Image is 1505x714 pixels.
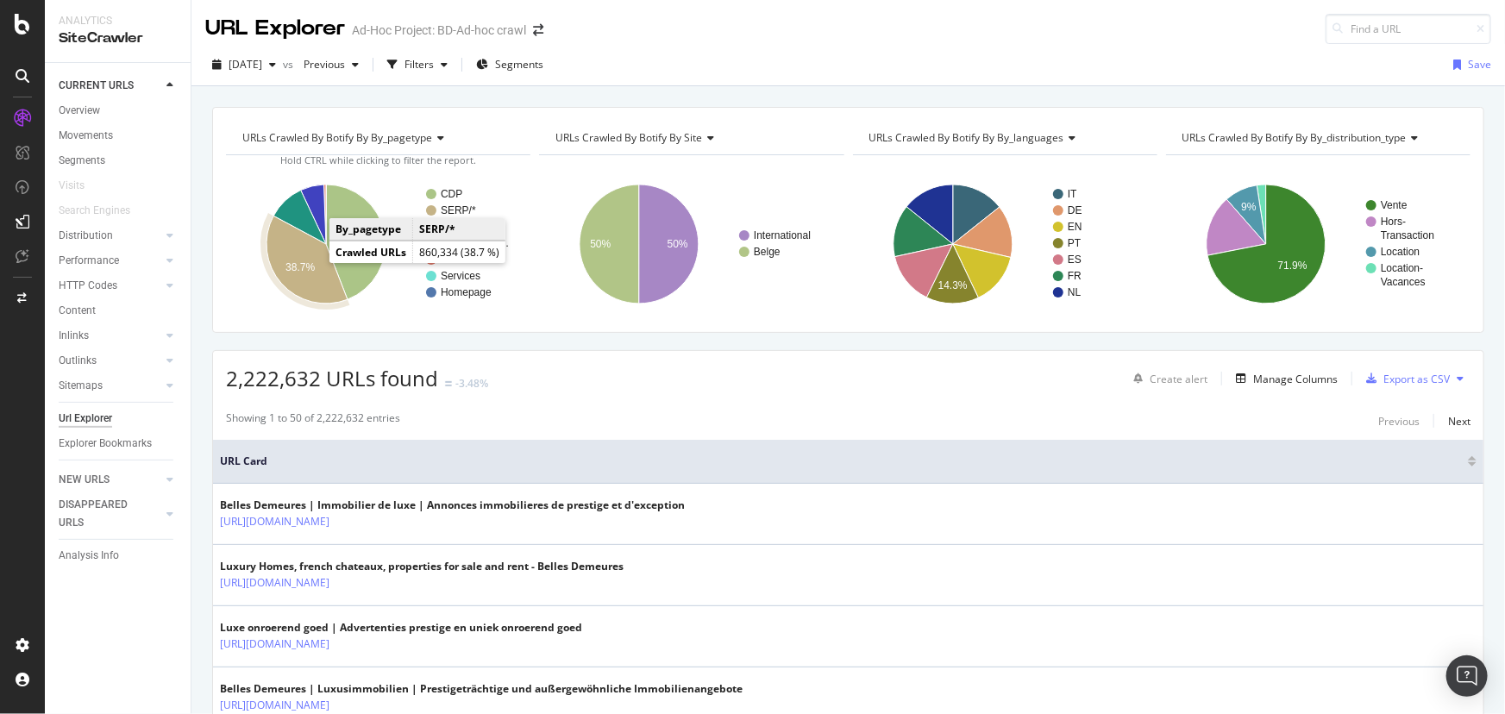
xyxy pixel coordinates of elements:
div: Outlinks [59,352,97,370]
div: arrow-right-arrow-left [533,24,543,36]
a: Search Engines [59,202,147,220]
div: Save [1468,57,1491,72]
div: Next [1448,414,1471,429]
text: 38.7% [285,261,315,273]
text: Vente [1381,199,1408,211]
text: others [441,254,469,266]
text: Services [441,270,480,282]
a: Performance [59,252,161,270]
div: Create alert [1150,372,1207,386]
div: Explorer Bookmarks [59,435,152,453]
a: Overview [59,102,179,120]
td: Crawled URLs [329,241,413,264]
a: Content [59,302,179,320]
a: Distribution [59,227,161,245]
text: International [754,229,811,241]
div: Luxe onroerend goed | Advertenties prestige en uniek onroerend goed [220,620,582,636]
a: [URL][DOMAIN_NAME] [220,574,329,592]
img: Equal [445,381,452,386]
svg: A chart. [539,169,841,319]
div: Showing 1 to 50 of 2,222,632 entries [226,410,400,431]
text: 14.3% [937,280,967,292]
a: [URL][DOMAIN_NAME] [220,513,329,530]
a: Visits [59,177,102,195]
a: CURRENT URLS [59,77,161,95]
button: Create alert [1126,365,1207,392]
button: Previous [1378,410,1420,431]
div: Belles Demeures | Immobilier de luxe | Annonces immobilieres de prestige et d'exception [220,498,685,513]
text: IT [1068,188,1077,200]
td: By_pagetype [329,218,413,241]
div: Previous [1378,414,1420,429]
div: HTTP Codes [59,277,117,295]
span: Hold CTRL while clicking to filter the report. [280,153,476,166]
div: Manage Columns [1253,372,1338,386]
div: Analytics [59,14,177,28]
div: Performance [59,252,119,270]
td: SERP/* [413,218,506,241]
div: NEW URLS [59,471,110,489]
svg: A chart. [853,169,1155,319]
div: Export as CSV [1383,372,1450,386]
text: 50% [668,238,688,250]
div: Sitemaps [59,377,103,395]
a: DISAPPEARED URLS [59,496,161,532]
text: EN [1068,221,1082,233]
a: Inlinks [59,327,161,345]
button: Next [1448,410,1471,431]
text: ES [1068,254,1082,266]
button: Export as CSV [1359,365,1450,392]
div: CURRENT URLS [59,77,134,95]
div: Open Intercom Messenger [1446,655,1488,697]
text: FR [1068,270,1082,282]
h4: URLs Crawled By Botify By by_languages [866,124,1142,152]
span: URL Card [220,454,1464,469]
div: Inlinks [59,327,89,345]
div: Segments [59,152,105,170]
h4: URLs Crawled By Botify By by_pagetype [239,124,515,152]
text: DE [1068,204,1082,216]
div: Distribution [59,227,113,245]
div: Visits [59,177,85,195]
div: -3.48% [455,376,488,391]
svg: A chart. [1166,169,1468,319]
text: 71.9% [1277,260,1307,272]
a: Sitemaps [59,377,161,395]
h4: URLs Crawled By Botify By site [552,124,828,152]
button: Filters [380,51,455,78]
button: Save [1446,51,1491,78]
a: Url Explorer [59,410,179,428]
div: SiteCrawler [59,28,177,48]
div: Belles Demeures | Luxusimmobilien | Prestigeträchtige und außergewöhnliche Immobilienangebote [220,681,743,697]
svg: A chart. [226,169,528,319]
a: Analysis Info [59,547,179,565]
a: Explorer Bookmarks [59,435,179,453]
text: Location [1381,246,1420,258]
text: CDP [441,188,462,200]
div: Ad-Hoc Project: BD-Ad-hoc crawl [352,22,526,39]
text: SERP/* [441,204,476,216]
button: Manage Columns [1229,368,1338,389]
text: Belge [754,246,781,258]
button: Segments [469,51,550,78]
text: Hors- [1381,216,1406,228]
text: Transaction [1381,229,1434,241]
a: Segments [59,152,179,170]
span: URLs Crawled By Botify By site [555,130,702,145]
div: Search Engines [59,202,130,220]
span: 2,222,632 URLs found [226,364,438,392]
text: NL [1068,286,1082,298]
div: Content [59,302,96,320]
span: vs [283,57,297,72]
div: URL Explorer [205,14,345,43]
div: DISAPPEARED URLS [59,496,146,532]
span: Previous [297,57,345,72]
text: PT [1068,237,1082,249]
span: URLs Crawled By Botify By by_pagetype [242,130,432,145]
span: Segments [495,57,543,72]
span: URLs Crawled By Botify By by_distribution_type [1182,130,1407,145]
button: Previous [297,51,366,78]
